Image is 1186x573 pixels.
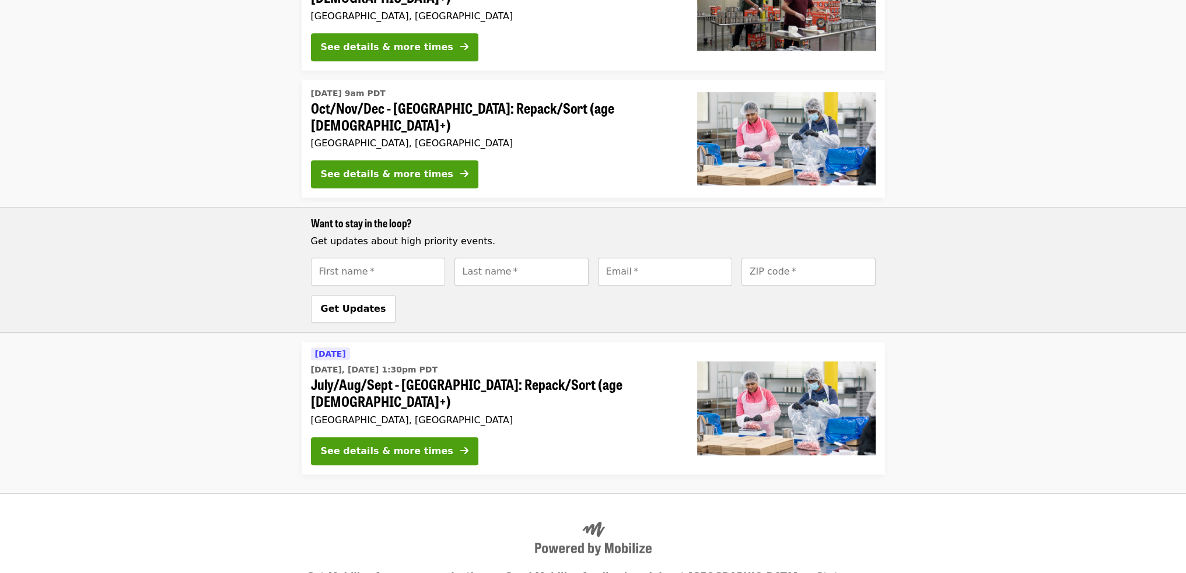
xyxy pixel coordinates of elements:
div: See details & more times [321,167,453,181]
div: See details & more times [321,40,453,54]
span: Get updates about high priority events. [311,235,495,247]
div: [GEOGRAPHIC_DATA], [GEOGRAPHIC_DATA] [311,10,678,22]
span: July/Aug/Sept - [GEOGRAPHIC_DATA]: Repack/Sort (age [DEMOGRAPHIC_DATA]+) [311,376,678,410]
i: arrow-right icon [460,168,468,180]
a: See details for "Oct/Nov/Dec - Beaverton: Repack/Sort (age 10+)" [302,80,885,198]
input: [object Object] [741,258,876,286]
img: July/Aug/Sept - Beaverton: Repack/Sort (age 10+) organized by Oregon Food Bank [697,361,876,455]
input: [object Object] [454,258,589,286]
input: [object Object] [311,258,445,286]
div: [GEOGRAPHIC_DATA], [GEOGRAPHIC_DATA] [311,138,678,149]
time: [DATE] 9am PDT [311,87,386,100]
button: See details & more times [311,437,478,465]
img: Oct/Nov/Dec - Beaverton: Repack/Sort (age 10+) organized by Oregon Food Bank [697,92,876,185]
span: Oct/Nov/Dec - [GEOGRAPHIC_DATA]: Repack/Sort (age [DEMOGRAPHIC_DATA]+) [311,100,678,133]
div: [GEOGRAPHIC_DATA], [GEOGRAPHIC_DATA] [311,414,678,426]
i: arrow-right icon [460,445,468,456]
time: [DATE], [DATE] 1:30pm PDT [311,364,438,376]
img: Powered by Mobilize [535,522,652,556]
button: See details & more times [311,160,478,188]
i: arrow-right icon [460,41,468,52]
span: [DATE] [315,349,346,358]
button: See details & more times [311,33,478,61]
span: Want to stay in the loop? [311,215,412,230]
span: Get Updates [321,303,386,314]
button: Get Updates [311,295,396,323]
div: See details & more times [321,444,453,458]
input: [object Object] [598,258,732,286]
a: See details for "July/Aug/Sept - Beaverton: Repack/Sort (age 10+)" [302,342,885,474]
